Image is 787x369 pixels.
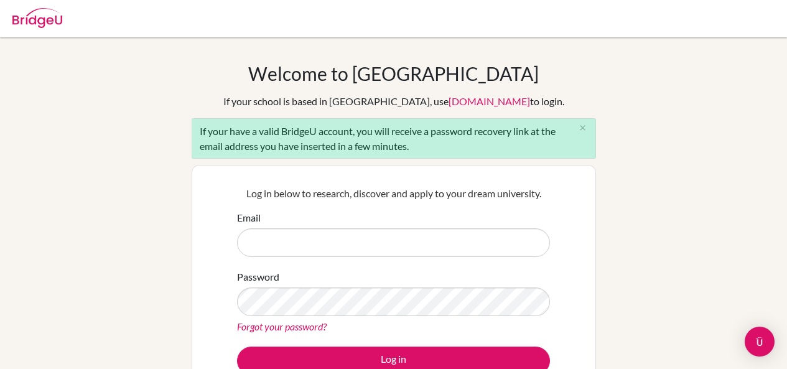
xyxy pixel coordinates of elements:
[237,320,327,332] a: Forgot your password?
[223,94,564,109] div: If your school is based in [GEOGRAPHIC_DATA], use to login.
[248,62,539,85] h1: Welcome to [GEOGRAPHIC_DATA]
[570,119,595,138] button: Close
[237,269,279,284] label: Password
[745,327,775,357] div: Open Intercom Messenger
[578,123,587,133] i: close
[12,8,62,28] img: Bridge-U
[192,118,596,159] div: If your have a valid BridgeU account, you will receive a password recovery link at the email addr...
[237,186,550,201] p: Log in below to research, discover and apply to your dream university.
[449,95,530,107] a: [DOMAIN_NAME]
[237,210,261,225] label: Email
